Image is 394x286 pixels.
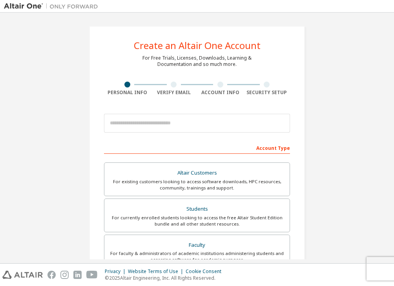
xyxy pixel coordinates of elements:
div: For currently enrolled students looking to access the free Altair Student Edition bundle and all ... [109,215,285,227]
div: Students [109,204,285,215]
div: Personal Info [104,89,151,96]
img: facebook.svg [47,271,56,279]
div: Altair Customers [109,168,285,179]
img: linkedin.svg [73,271,82,279]
div: For Free Trials, Licenses, Downloads, Learning & Documentation and so much more. [142,55,252,67]
div: Privacy [105,268,128,275]
div: For faculty & administrators of academic institutions administering students and accessing softwa... [109,250,285,263]
p: © 2025 Altair Engineering, Inc. All Rights Reserved. [105,275,226,281]
div: Faculty [109,240,285,251]
img: youtube.svg [86,271,98,279]
div: For existing customers looking to access software downloads, HPC resources, community, trainings ... [109,179,285,191]
div: Cookie Consent [186,268,226,275]
div: Security Setup [244,89,290,96]
img: Altair One [4,2,102,10]
div: Account Info [197,89,244,96]
div: Verify Email [151,89,197,96]
div: Create an Altair One Account [134,41,261,50]
div: Website Terms of Use [128,268,186,275]
div: Account Type [104,141,290,154]
img: instagram.svg [60,271,69,279]
img: altair_logo.svg [2,271,43,279]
